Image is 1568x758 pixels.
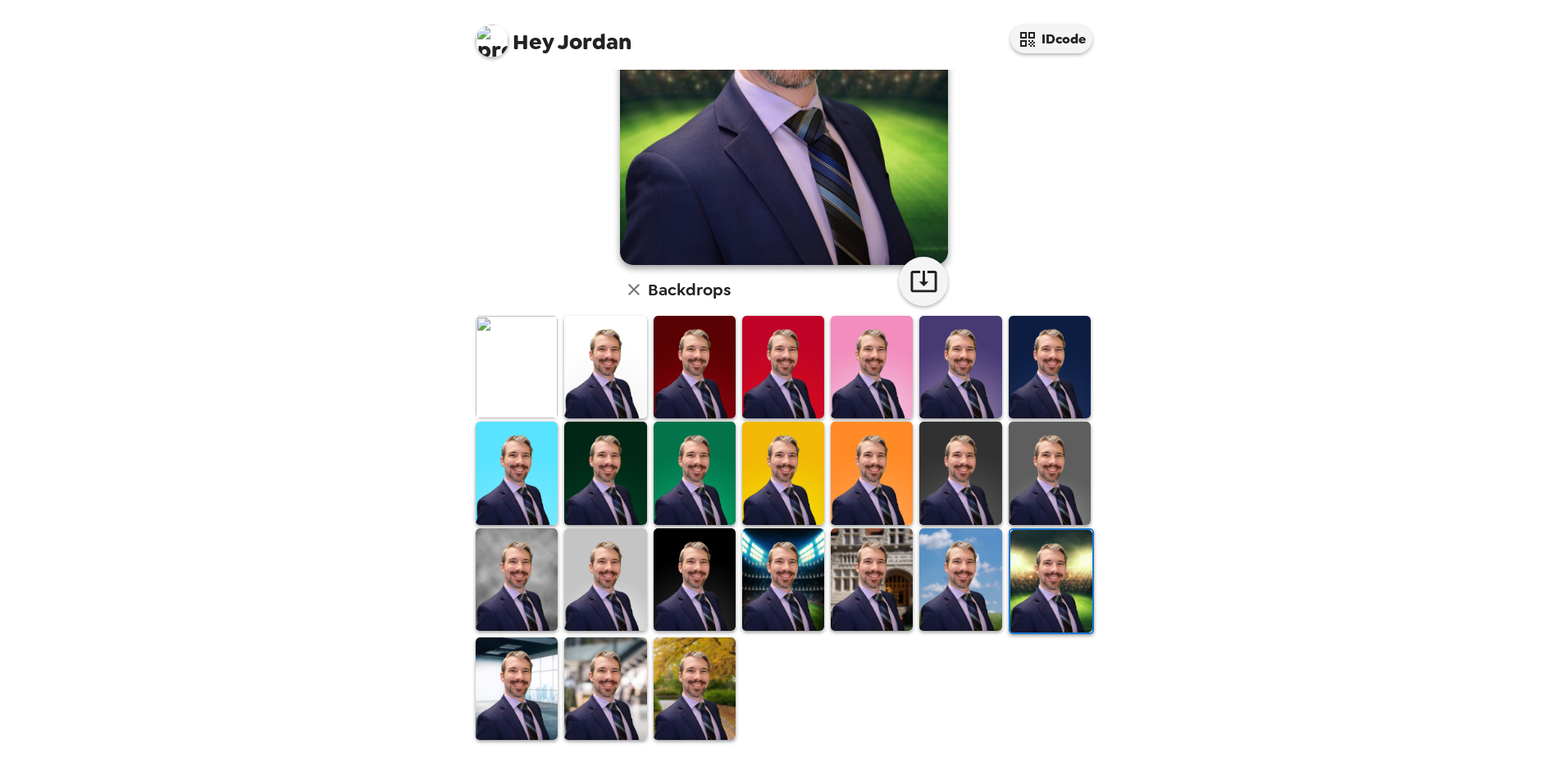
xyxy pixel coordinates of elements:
img: profile pic [476,25,508,57]
span: Jordan [476,16,631,53]
h6: Backdrops [648,276,731,303]
button: IDcode [1010,25,1092,53]
span: Hey [513,27,554,57]
img: Original [476,316,558,418]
